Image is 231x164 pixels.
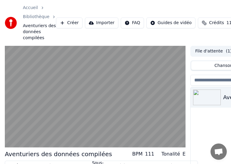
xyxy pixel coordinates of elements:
[161,150,180,158] div: Tonalité
[183,150,186,158] div: E
[132,150,142,158] div: BPM
[145,150,155,158] div: 111
[23,5,56,41] nav: breadcrumb
[23,5,38,11] a: Accueil
[121,17,144,28] button: FAQ
[5,150,112,158] div: Aventuriers des données compilées
[23,14,49,20] a: Bibliothèque
[56,17,83,28] button: Créer
[209,20,224,26] span: Crédits
[211,143,227,160] div: Ouvrir le chat
[5,17,17,29] img: youka
[146,17,195,28] button: Guides de vidéo
[23,23,56,41] span: Aventuriers des données compilées
[85,17,118,28] button: Importer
